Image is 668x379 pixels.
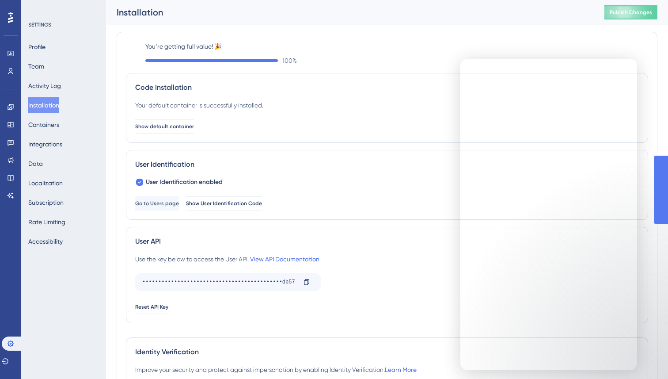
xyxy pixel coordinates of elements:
[28,214,65,230] button: Rate Limiting
[135,236,639,247] div: User API
[135,254,319,264] div: Use the key below to access the User API.
[604,5,657,19] button: Publish Changes
[385,366,417,373] a: Learn More
[28,78,61,94] button: Activity Log
[28,136,62,152] button: Integrations
[186,200,262,207] span: Show User Identification Code
[146,177,223,188] span: User Identification enabled
[631,344,657,371] iframe: UserGuiding AI Assistant Launcher
[28,195,64,211] button: Subscription
[135,196,179,211] button: Go to Users page
[117,6,582,19] div: Installation
[135,100,263,111] div: Your default container is successfully installed.
[28,21,100,28] div: SETTINGS
[135,200,179,207] span: Go to Users page
[135,82,639,93] div: Code Installation
[28,117,59,133] button: Containers
[28,175,63,191] button: Localization
[135,303,168,310] span: Reset API Key
[145,41,648,52] label: You’re getting full value! 🎉
[28,39,46,55] button: Profile
[28,156,43,172] button: Data
[250,256,319,263] a: View API Documentation
[135,159,639,170] div: User Identification
[282,55,297,66] span: 100 %
[460,59,637,370] iframe: Intercom live chat
[135,300,168,314] button: Reset API Key
[135,123,194,130] span: Show default container
[135,364,417,375] div: Improve your security and protect against impersonation by enabling Identity Verification.
[28,97,59,113] button: Installation
[142,275,296,289] div: ••••••••••••••••••••••••••••••••••••••••••••db57
[186,196,262,211] button: Show User Identification Code
[135,119,194,134] button: Show default container
[135,347,639,357] div: Identity Verification
[28,234,63,249] button: Accessibility
[28,58,44,74] button: Team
